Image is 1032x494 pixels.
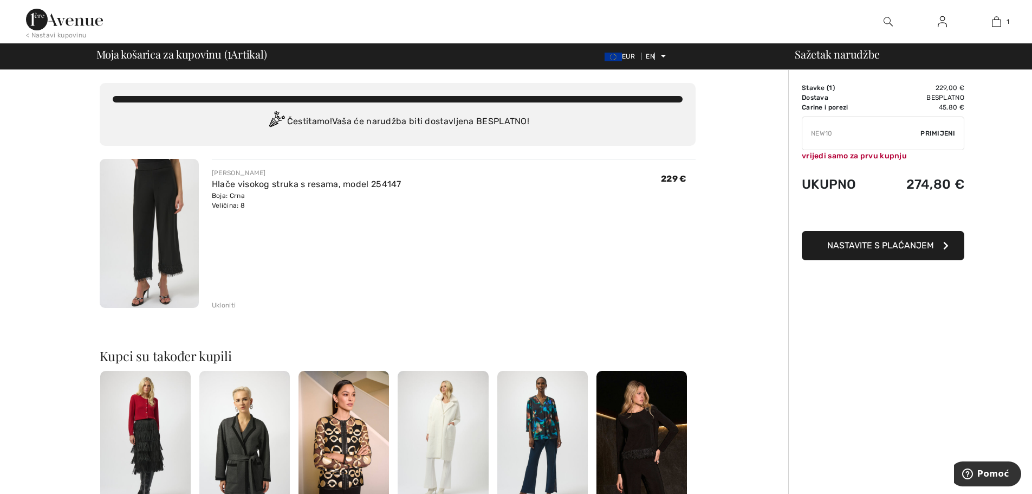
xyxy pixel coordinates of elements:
font: 229,00 € [936,84,964,92]
img: pretražite web stranicu [884,15,893,28]
font: Besplatno [926,94,964,101]
font: Boja: Crna [212,192,245,200]
font: 229 € [661,174,687,184]
font: vrijedi samo za prvu kupnju [802,151,907,161]
img: Avenija 1ère [26,9,103,30]
font: EN [646,53,654,60]
font: Sažetak narudžbe [795,47,879,61]
font: EUR [622,53,635,60]
font: Vaša će narudžba biti dostavljena BESPLATNO! [332,116,529,126]
font: Ukupno [802,177,856,192]
font: Primijeni [920,130,955,137]
font: Stavke ( [802,84,829,92]
font: Dostava [802,94,828,101]
input: Promotivni kod [802,117,920,150]
img: Congratulation2.svg [265,111,287,133]
font: ) [833,84,835,92]
img: Euro [605,53,622,61]
iframe: PayPal [802,203,964,227]
font: 274,80 € [906,177,964,192]
font: Moja košarica za kupovinu ( [96,47,228,61]
a: Prijava [929,15,956,29]
font: 1 [829,84,832,92]
font: Kupci su također kupili [100,347,232,364]
font: [PERSON_NAME] [212,169,266,177]
font: < Nastavi kupovinu [26,31,86,39]
font: Čestitamo! [287,116,332,126]
font: Carine i porezi [802,104,848,111]
button: Nastavite s plaćanjem [802,231,964,260]
a: 1 [970,15,1023,28]
img: Hlače visokog struka s resama, model 254147 [100,159,199,308]
img: Moja torba [992,15,1001,28]
font: 45,80 € [939,104,964,111]
font: Ukloniti [212,301,236,309]
iframe: Otvara widget u kojem možete pronaći više informacija [954,461,1021,489]
font: 1 [1007,18,1009,25]
font: 1 [228,43,231,62]
font: Artikal) [231,47,267,61]
font: Veličina: 8 [212,202,245,209]
font: Nastavite s plaćanjem [827,240,934,251]
a: Hlače visokog struka s resama, model 254147 [212,179,401,189]
img: Moji podaci [938,15,947,28]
